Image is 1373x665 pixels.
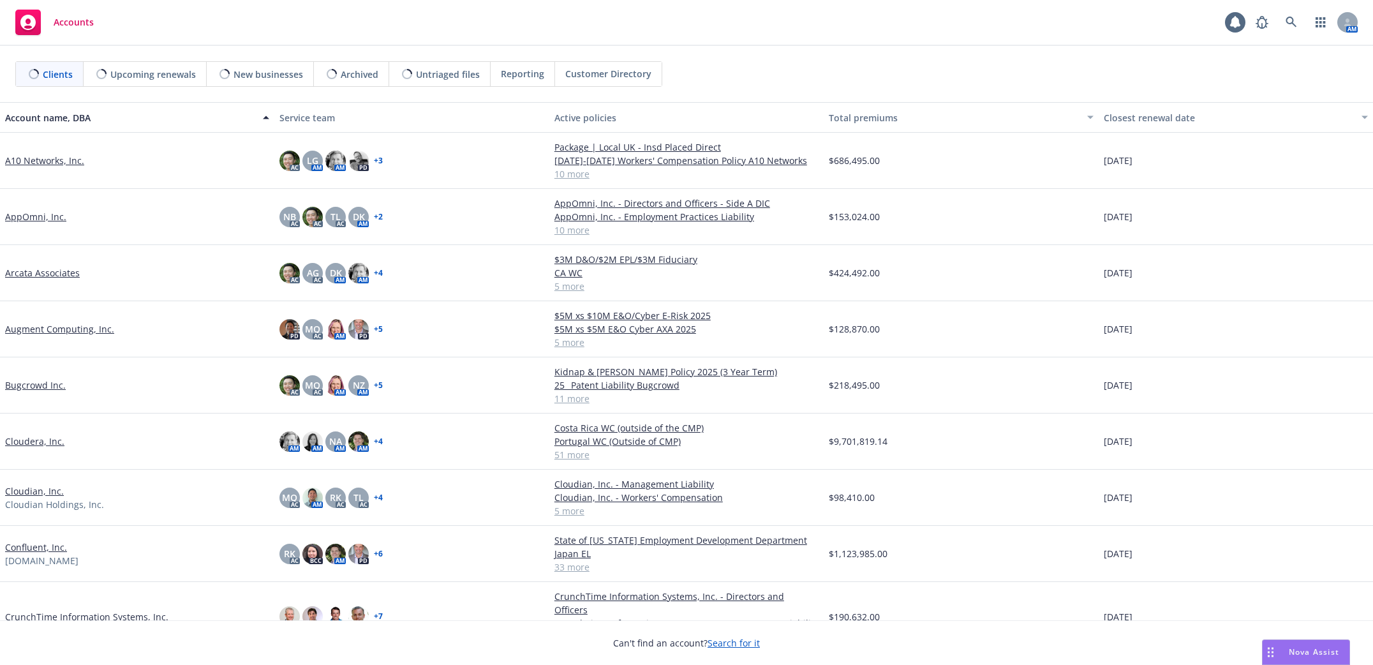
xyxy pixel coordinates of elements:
a: Cloudian, Inc. - Management Liability [554,477,819,491]
img: photo [279,606,300,627]
a: Cloudera, Inc. [5,435,64,448]
img: photo [325,319,346,340]
div: Closest renewal date [1104,111,1354,124]
a: 5 more [554,504,819,518]
img: photo [302,207,323,227]
a: + 5 [374,382,383,389]
span: DK [330,266,342,280]
img: photo [325,151,346,171]
a: Bugcrowd Inc. [5,378,66,392]
span: TL [330,210,341,223]
img: photo [325,606,346,627]
a: Search for it [708,637,760,649]
a: AppOmni, Inc. - Employment Practices Liability [554,210,819,223]
a: 5 more [554,336,819,349]
a: $3M D&O/$2M EPL/$3M Fiduciary [554,253,819,266]
span: NA [329,435,342,448]
span: [DOMAIN_NAME] [5,554,78,567]
img: photo [302,606,323,627]
span: Can't find an account? [613,636,760,650]
img: photo [348,431,369,452]
button: Service team [274,102,549,133]
button: Active policies [549,102,824,133]
a: 10 more [554,167,819,181]
span: [DATE] [1104,210,1132,223]
span: $153,024.00 [829,210,880,223]
img: photo [348,544,369,564]
button: Nova Assist [1262,639,1350,665]
span: [DATE] [1104,610,1132,624]
a: 25_ Patent Liability Bugcrowd [554,378,819,392]
a: AppOmni, Inc. [5,210,66,223]
span: Cloudian Holdings, Inc. [5,498,104,511]
span: Clients [43,68,73,81]
img: photo [348,606,369,627]
a: Confluent, Inc. [5,541,67,554]
span: Archived [341,68,378,81]
button: Closest renewal date [1099,102,1373,133]
button: Total premiums [824,102,1098,133]
span: [DATE] [1104,547,1132,560]
img: photo [279,431,300,452]
a: State of [US_STATE] Employment Development Department [554,534,819,547]
a: Switch app [1308,10,1333,35]
span: $128,870.00 [829,322,880,336]
span: [DATE] [1104,322,1132,336]
a: $5M xs $5M E&O Cyber AXA 2025 [554,322,819,336]
a: AppOmni, Inc. - Directors and Officers - Side A DIC [554,197,819,210]
a: Costa Rica WC (outside of the CMP) [554,421,819,435]
a: CrunchTime Information Systems, Inc. - Directors and Officers [554,590,819,616]
a: + 4 [374,269,383,277]
a: 5 more [554,280,819,293]
span: Upcoming renewals [110,68,196,81]
span: $190,632.00 [829,610,880,624]
a: Arcata Associates [5,266,80,280]
a: A10 Networks, Inc. [5,154,84,167]
a: CrunchTime Information Systems, Inc. - Management Liability [554,616,819,630]
a: Kidnap & [PERSON_NAME] Policy 2025 (3 Year Term) [554,365,819,378]
span: RK [330,491,341,504]
span: MQ [305,378,320,392]
span: [DATE] [1104,435,1132,448]
span: New businesses [234,68,303,81]
a: Accounts [10,4,99,40]
img: photo [325,375,346,396]
span: NZ [353,378,365,392]
div: Service team [279,111,544,124]
a: + 4 [374,494,383,502]
span: DK [353,210,365,223]
span: AG [307,266,319,280]
div: Total premiums [829,111,1079,124]
a: 51 more [554,448,819,461]
img: photo [302,544,323,564]
a: Report a Bug [1249,10,1275,35]
a: Search [1279,10,1304,35]
a: + 7 [374,613,383,620]
img: photo [279,151,300,171]
span: [DATE] [1104,266,1132,280]
a: + 6 [374,550,383,558]
span: $686,495.00 [829,154,880,167]
div: Account name, DBA [5,111,255,124]
span: [DATE] [1104,491,1132,504]
span: Reporting [501,67,544,80]
a: Portugal WC (Outside of CMP) [554,435,819,448]
img: photo [279,319,300,340]
span: [DATE] [1104,378,1132,392]
a: [DATE]-[DATE] Workers' Compensation Policy A10 Networks [554,154,819,167]
span: Nova Assist [1289,646,1339,657]
span: RK [284,547,295,560]
a: Cloudian, Inc. [5,484,64,498]
a: $5M xs $10M E&O/Cyber E-Risk 2025 [554,309,819,322]
span: Accounts [54,17,94,27]
span: Customer Directory [565,67,651,80]
a: + 4 [374,438,383,445]
span: NB [283,210,296,223]
span: [DATE] [1104,154,1132,167]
